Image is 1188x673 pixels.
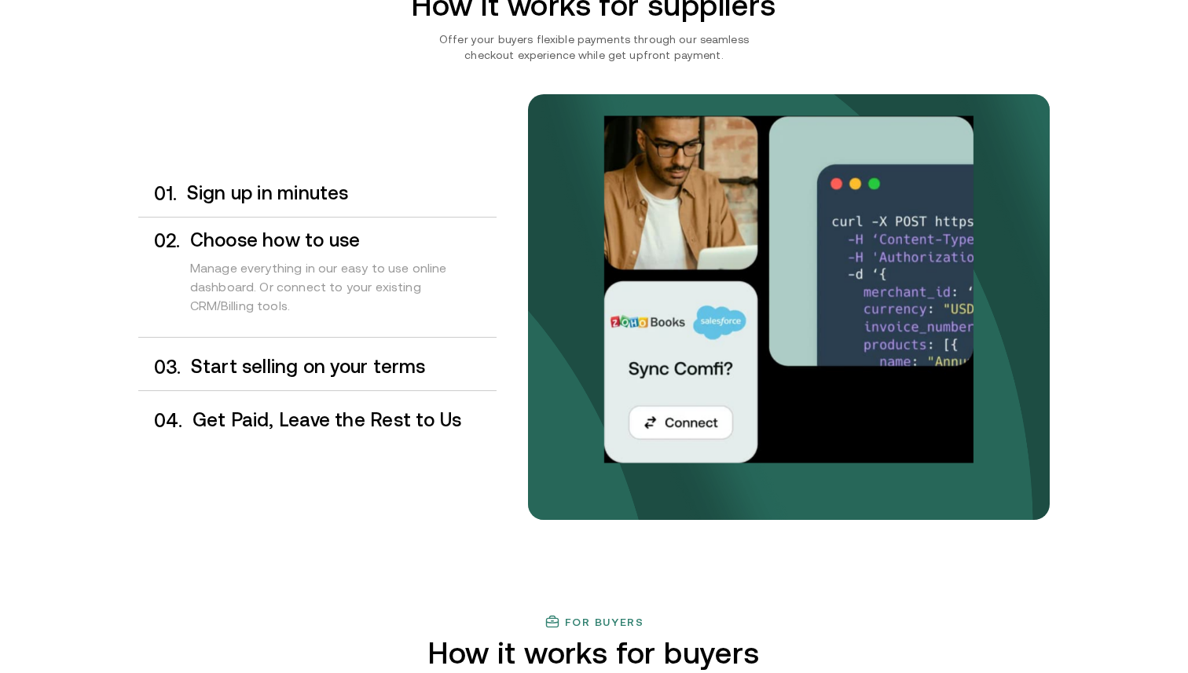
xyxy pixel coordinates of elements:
div: 0 1 . [138,183,178,204]
h3: Sign up in minutes [187,183,497,203]
h2: How it works for buyers [365,636,823,670]
div: Manage everything in our easy to use online dashboard. Or connect to your existing CRM/Billing to... [190,251,497,331]
div: 0 4 . [138,410,183,431]
h3: Start selling on your terms [191,357,497,377]
h3: For buyers [565,616,644,628]
h3: Get Paid, Leave the Rest to Us [192,410,497,430]
img: finance [544,614,560,630]
img: Your payments collected on time. [604,115,973,463]
img: bg [528,94,1050,520]
div: 0 3 . [138,357,181,378]
h3: Choose how to use [190,230,497,251]
div: 0 2 . [138,230,181,331]
p: Offer your buyers flexible payments through our seamless checkout experience while get upfront pa... [416,31,772,63]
